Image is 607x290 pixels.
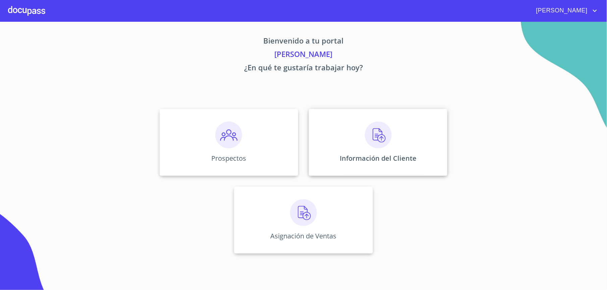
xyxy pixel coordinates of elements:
p: Bienvenido a tu portal [97,35,510,49]
p: Prospectos [211,154,246,163]
p: Información del Cliente [340,154,417,163]
span: [PERSON_NAME] [531,5,591,16]
p: [PERSON_NAME] [97,49,510,62]
img: carga.png [365,122,392,148]
p: ¿En qué te gustaría trabajar hoy? [97,62,510,75]
img: prospectos.png [215,122,242,148]
img: carga.png [290,199,317,226]
p: Asignación de Ventas [270,231,336,240]
button: account of current user [531,5,599,16]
